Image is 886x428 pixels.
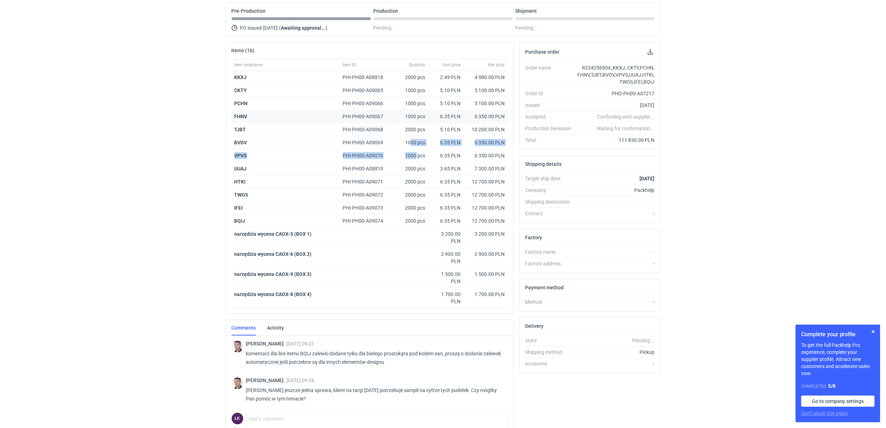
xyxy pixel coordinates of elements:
strong: KKXJ [234,74,247,80]
strong: narzędzia wycena CAOX-8 (BOX 4) [234,291,312,297]
strong: TWOS [234,192,249,198]
div: - [577,360,655,367]
div: 111 830.00 PLN [577,137,655,144]
div: PHI-PH00-A09069 [343,139,390,146]
div: 2000 pcs [393,215,428,228]
p: Pre-Production [232,8,266,14]
p: To get the full Packhelp Pro experience, complete your supplier profile. Attract new customers an... [801,342,875,377]
div: 5.10 PLN [431,126,461,133]
div: - [577,299,655,306]
strong: FHNV [234,114,248,119]
span: [PERSON_NAME] [246,378,287,383]
div: 12 700.00 PLN [466,191,505,198]
p: Shipment [516,8,537,14]
div: 2000 pcs [393,71,428,84]
div: 6.35 PLN [431,152,461,159]
div: R234256904_KKXJ, CKTY,PCHN, FHNV,TJBT,BVDV,VPVS,UUAJ,HTKI,TWOS,IFEI,BQIJ [577,64,655,85]
div: Factory name [525,248,577,255]
div: 1000 pcs [393,110,428,123]
div: 12 700.00 PLN [466,204,505,211]
strong: narzędzia wycena CAOX-5 (BOX 1) [234,231,312,237]
div: Target ship date [525,175,577,182]
span: Unit price [443,62,461,68]
div: [DATE] [577,102,655,109]
img: Maciej Sikora [232,378,243,389]
div: Completed: [801,382,875,390]
div: 5.10 PLN [431,87,461,94]
span: Item ID [343,62,356,68]
div: 5.10 PLN [431,100,461,107]
div: 6.35 PLN [431,217,461,224]
button: Skip for now [869,327,878,336]
div: Production Deviation [525,125,577,132]
p: Production [374,8,398,14]
strong: narzędzia wycena CAOX-9 (BOX 3) [234,271,312,277]
div: PHI-PH00-A09073 [343,204,390,211]
div: 1 700.00 PLN [466,291,505,298]
h2: Shipping details [525,161,562,167]
div: Incoterms [525,360,577,367]
div: 1 700.00 PLN [431,291,461,305]
p: [PERSON_NAME] jeszcze jedna sprawa, klient na targi [DATE] potrzebuje sampli na cyfrze tych pudeł... [246,386,502,403]
h2: Factory [525,235,542,240]
strong: Awaiting approval... [281,25,326,31]
div: 12 700.00 PLN [466,217,505,224]
a: Go to company settings [801,396,875,407]
h2: Delivery [525,323,544,329]
span: Net total [488,62,505,68]
span: [DATE] [263,24,278,32]
div: 1000 pcs [393,84,428,97]
div: 3.65 PLN [431,165,461,172]
div: PHI-PH00-A09068 [343,126,390,133]
div: PHO-PH00-A07217 [577,90,655,97]
div: Shipping destination [525,198,577,205]
p: komentarz dla line itemu BQIJ zalewki dodane tylko dla białego prostokąta pod kodem ean, proszę o... [246,349,502,366]
em: Pending... [632,338,654,343]
strong: IFEI [234,205,243,211]
strong: BQIJ [234,218,245,224]
span: Pending... [374,24,396,32]
h2: Payment method [525,285,564,290]
div: 7 300.00 PLN [466,165,505,172]
div: Total [525,137,577,144]
div: 2000 pcs [393,188,428,201]
strong: PCHN [234,101,248,106]
div: 2000 pcs [393,201,428,215]
span: ) [326,25,328,31]
div: 10 200.00 PLN [466,126,505,133]
div: Łukasz Kowalski [232,413,243,424]
div: 2 900.00 PLN [431,251,461,265]
div: 6.35 PLN [431,139,461,146]
a: Comments [232,320,256,336]
strong: UUAJ [234,166,247,171]
div: PHI-PH00-A09066 [343,100,390,107]
div: 6 350.00 PLN [466,113,505,120]
button: Download PO [646,48,655,56]
div: 2000 pcs [393,175,428,188]
div: PHI-PH00-A08819 [343,165,390,172]
strong: narzędzia wycena CAOX-6 (BOX 2) [234,251,312,257]
em: Waiting for confirmation... [597,125,654,132]
span: Quantity [409,62,426,68]
div: 2 900.00 PLN [466,251,505,258]
div: Factory address [525,260,577,267]
div: Packhelp [577,187,655,194]
strong: 5 / 8 [828,383,836,389]
div: 1000 pcs [393,149,428,162]
div: Pickup [577,349,655,356]
div: 1 500.00 PLN [466,271,505,278]
div: Contact [525,210,577,217]
div: PO issued [232,24,371,32]
div: 6 350.00 PLN [466,139,505,146]
div: Method [525,299,577,306]
div: 1000 pcs [393,136,428,149]
div: 3 200.00 PLN [466,230,505,237]
div: 1 500.00 PLN [431,271,461,285]
strong: TJBT [234,127,246,132]
div: - [577,210,655,217]
div: PHI-PH00-A09067 [343,113,390,120]
h1: Complete your profile [801,330,875,339]
div: Order name [525,64,577,85]
div: State [525,337,577,344]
